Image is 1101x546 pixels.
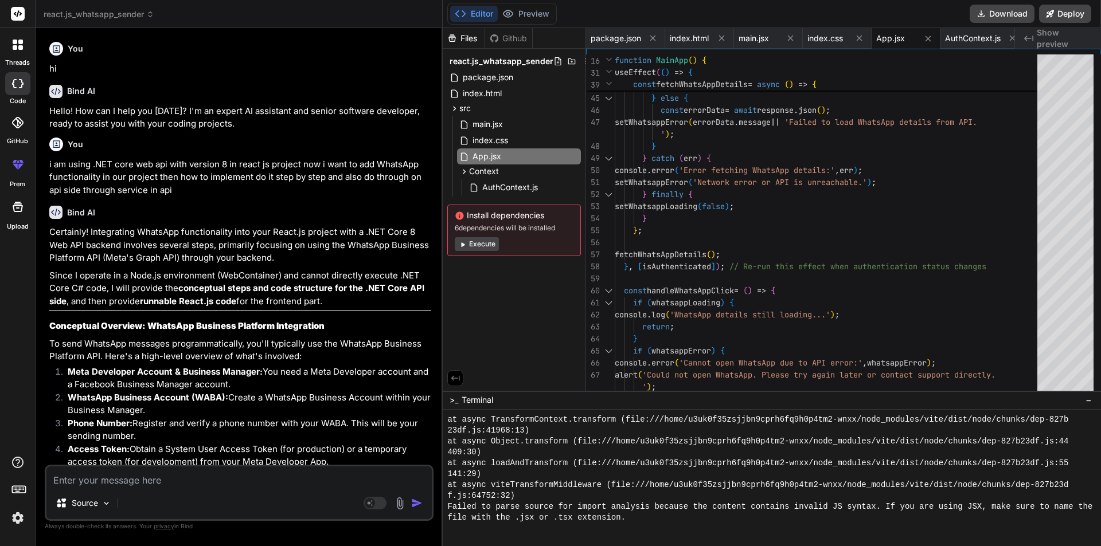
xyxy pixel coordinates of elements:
[684,105,725,115] span: errorData
[651,309,665,320] span: log
[945,33,1001,44] span: AuthContext.js
[1086,394,1092,406] span: −
[807,33,843,44] span: index.css
[586,67,600,79] span: 31
[638,261,642,272] span: [
[455,223,573,233] span: 6 dependencies will be installed
[10,96,26,106] label: code
[794,105,798,115] span: .
[615,177,688,187] span: setWhatsappError
[447,436,1068,447] span: at async Object.transform (file:///home/u3uk0f35zsjjbn9cprh6fq9h0p4tm2-wnxx/node_modules/vite/dis...
[462,70,514,84] span: package.json
[459,103,471,114] span: src
[58,443,431,469] li: Obtain a System User Access Token (for production) or a temporary access token (for development) ...
[72,497,98,509] p: Source
[734,285,739,296] span: =
[706,153,711,163] span: {
[638,225,642,235] span: ;
[647,382,651,392] span: )
[651,93,656,103] span: }
[586,225,600,237] div: 55
[702,201,725,211] span: false
[725,201,729,211] span: )
[586,273,600,285] div: 59
[798,79,807,89] span: =>
[702,55,706,65] span: {
[711,345,716,356] span: )
[586,201,600,213] div: 53
[586,79,600,91] span: 39
[601,188,616,201] div: Click to collapse the range.
[872,177,876,187] span: ;
[49,226,431,265] p: Certainly! Integrating WhatsApp functionality into your React.js project with a .NET Core 8 Web A...
[670,321,674,332] span: ;
[485,33,532,44] div: Github
[586,285,600,297] div: 60
[601,345,616,357] div: Click to collapse the range.
[642,153,647,163] span: }
[586,345,600,357] div: 65
[615,370,638,380] span: alert
[481,180,539,194] span: AuthContext.js
[862,358,867,368] span: ,
[670,33,709,44] span: index.html
[743,285,748,296] span: (
[729,297,734,308] span: {
[601,152,616,164] div: Click to collapse the range.
[615,309,647,320] span: console
[835,165,840,175] span: ,
[8,508,28,528] img: settings
[498,6,554,22] button: Preview
[684,93,688,103] span: {
[665,309,670,320] span: (
[633,79,656,89] span: const
[68,418,132,429] strong: Phone Number:
[633,333,638,344] span: }
[647,345,651,356] span: (
[447,480,1068,490] span: at async viteTransformMiddleware (file:///home/u3uk0f35zsjjbn9cprh6fq9h0p4tm2-wnxx/node_modules/v...
[10,179,25,189] label: prem
[633,297,642,308] span: if
[647,285,734,296] span: handleWhatsAppClick
[615,249,706,260] span: fetchWhatsAppDetails
[812,79,817,89] span: {
[693,117,734,127] span: errorData
[586,164,600,176] div: 50
[49,158,431,197] p: i am using .NET core web api with version 8 in react js project now i want to add WhatsApp functi...
[757,285,766,296] span: =>
[651,345,711,356] span: whatsappError
[469,166,499,177] span: Context
[450,56,553,67] span: react.js_whatsapp_sender
[628,261,633,272] span: ,
[447,458,1068,469] span: at async loadAndTransform (file:///home/u3uk0f35zsjjbn9cprh6fq9h0p4tm2-wnxx/node_modules/vite/dis...
[688,55,693,65] span: (
[927,358,931,368] span: )
[642,189,647,199] span: }
[586,297,600,309] div: 61
[68,366,263,377] strong: Meta Developer Account & Business Manager:
[642,321,670,332] span: return
[725,105,729,115] span: =
[688,177,693,187] span: (
[101,498,111,508] img: Pick Models
[154,523,174,529] span: privacy
[711,249,716,260] span: )
[734,117,739,127] span: .
[1037,27,1092,50] span: Show preview
[656,79,748,89] span: fetchWhatsAppDetails
[688,117,693,127] span: (
[830,309,835,320] span: )
[858,165,862,175] span: ;
[697,201,702,211] span: (
[840,165,853,175] span: err
[706,249,711,260] span: (
[720,297,725,308] span: )
[674,165,679,175] span: (
[1039,5,1091,23] button: Deploy
[647,309,651,320] span: .
[447,501,1092,512] span: Failed to parse source for import analysis because the content contains invalid JS syntax. If you...
[615,67,656,77] span: useEffect
[447,490,515,501] span: f.js:64752:32)
[734,105,757,115] span: await
[49,282,427,307] strong: conceptual steps and code structure for the .NET Core API side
